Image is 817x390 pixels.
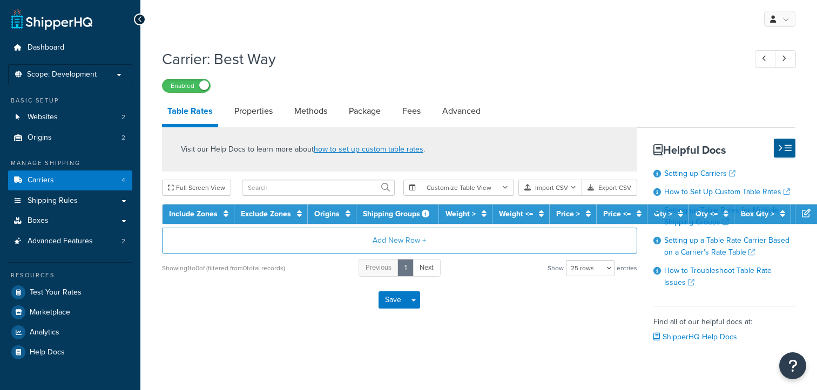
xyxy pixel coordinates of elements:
[413,259,441,277] a: Next
[8,107,132,127] a: Websites2
[779,352,806,379] button: Open Resource Center
[403,180,514,196] button: Customize Table View
[653,306,795,345] div: Find all of our helpful docs at:
[518,180,582,196] button: Import CSV
[8,231,132,251] li: Advanced Features
[664,235,789,258] a: Setting up a Table Rate Carrier Based on a Carrier's Rate Table
[27,70,97,79] span: Scope: Development
[653,144,795,156] h3: Helpful Docs
[556,208,580,220] a: Price >
[366,262,391,272] span: Previous
[8,128,132,148] li: Origins
[8,323,132,342] a: Analytics
[30,348,65,357] span: Help Docs
[379,291,408,309] button: Save
[617,261,637,276] span: entries
[28,196,78,206] span: Shipping Rules
[314,143,423,155] a: how to set up custom table rates
[359,259,399,277] a: Previous
[653,331,737,343] a: ShipperHQ Help Docs
[603,208,631,220] a: Price <=
[121,133,125,142] span: 2
[121,113,125,122] span: 2
[397,259,414,277] a: 1
[121,237,125,246] span: 2
[343,98,386,124] a: Package
[8,170,132,190] a: Carriers4
[242,180,395,196] input: Search
[121,176,125,185] span: 4
[162,228,637,254] button: Add New Row +
[8,96,132,105] div: Basic Setup
[162,180,231,196] button: Full Screen View
[28,216,49,225] span: Boxes
[8,107,132,127] li: Websites
[8,128,132,148] a: Origins2
[169,208,218,220] a: Include Zones
[8,343,132,362] a: Help Docs
[8,283,132,302] a: Test Your Rates
[8,303,132,322] a: Marketplace
[30,288,82,297] span: Test Your Rates
[30,328,59,337] span: Analytics
[356,204,439,224] th: Shipping Groups
[28,237,93,246] span: Advanced Features
[664,186,790,197] a: How to Set Up Custom Table Rates
[499,208,533,220] a: Weight <=
[28,43,64,52] span: Dashboard
[241,208,291,220] a: Exclude Zones
[445,208,476,220] a: Weight >
[420,262,434,272] span: Next
[30,308,70,317] span: Marketplace
[8,38,132,58] a: Dashboard
[582,180,637,196] button: Export CSV
[774,139,795,158] button: Hide Help Docs
[8,211,132,231] a: Boxes
[437,98,486,124] a: Advanced
[755,50,776,68] a: Previous Record
[8,231,132,251] a: Advanced Features2
[163,79,210,92] label: Enabled
[8,170,132,190] li: Carriers
[162,261,285,276] div: Showing 1 to 0 of (filtered from 0 total records)
[162,49,735,70] h1: Carrier: Best Way
[664,265,772,288] a: How to Troubleshoot Table Rate Issues
[548,261,564,276] span: Show
[162,98,218,127] a: Table Rates
[28,133,52,142] span: Origins
[8,191,132,211] a: Shipping Rules
[8,159,132,168] div: Manage Shipping
[289,98,333,124] a: Methods
[28,113,58,122] span: Websites
[664,204,779,228] a: Setting up Table Rates for Multiple Shipping Groups
[181,143,425,155] p: Visit our Help Docs to learn more about .
[28,176,54,185] span: Carriers
[775,50,796,68] a: Next Record
[229,98,278,124] a: Properties
[314,208,340,220] a: Origins
[664,168,735,179] a: Setting up Carriers
[8,271,132,280] div: Resources
[397,98,426,124] a: Fees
